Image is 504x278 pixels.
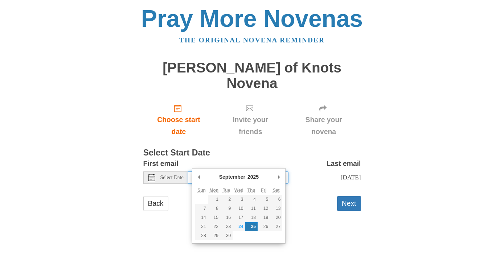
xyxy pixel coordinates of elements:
[208,231,220,240] button: 29
[214,98,286,141] div: Click "Next" to confirm your start date first.
[195,231,208,240] button: 28
[210,188,219,193] abbr: Monday
[208,213,220,222] button: 15
[258,213,270,222] button: 19
[233,204,245,213] button: 10
[220,213,233,222] button: 16
[273,188,280,193] abbr: Saturday
[143,98,214,141] a: Choose start date
[233,213,245,222] button: 17
[327,158,361,170] label: Last email
[337,196,361,211] button: Next
[275,171,282,182] button: Next Month
[195,204,208,213] button: 7
[221,114,279,138] span: Invite your friends
[218,171,246,182] div: September
[247,188,255,193] abbr: Thursday
[208,204,220,213] button: 8
[234,188,243,193] abbr: Wednesday
[258,195,270,204] button: 5
[223,188,230,193] abbr: Tuesday
[246,171,260,182] div: 2025
[197,188,206,193] abbr: Sunday
[220,195,233,204] button: 2
[340,174,361,181] span: [DATE]
[270,195,282,204] button: 6
[143,148,361,158] h3: Select Start Date
[141,5,363,32] a: Pray More Novenas
[195,222,208,231] button: 21
[233,195,245,204] button: 3
[287,98,361,141] div: Click "Next" to confirm your start date first.
[270,222,282,231] button: 27
[233,222,245,231] button: 24
[261,188,266,193] abbr: Friday
[143,60,361,91] h1: [PERSON_NAME] of Knots Novena
[270,213,282,222] button: 20
[160,175,184,180] span: Select Date
[220,231,233,240] button: 30
[245,204,258,213] button: 11
[220,204,233,213] button: 9
[258,222,270,231] button: 26
[270,204,282,213] button: 13
[220,222,233,231] button: 23
[151,114,207,138] span: Choose start date
[143,196,168,211] a: Back
[245,195,258,204] button: 4
[245,213,258,222] button: 18
[258,204,270,213] button: 12
[143,158,179,170] label: First email
[188,171,288,184] input: Use the arrow keys to pick a date
[208,195,220,204] button: 1
[294,114,354,138] span: Share your novena
[195,213,208,222] button: 14
[195,171,202,182] button: Previous Month
[245,222,258,231] button: 25
[208,222,220,231] button: 22
[179,36,325,44] a: The original novena reminder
